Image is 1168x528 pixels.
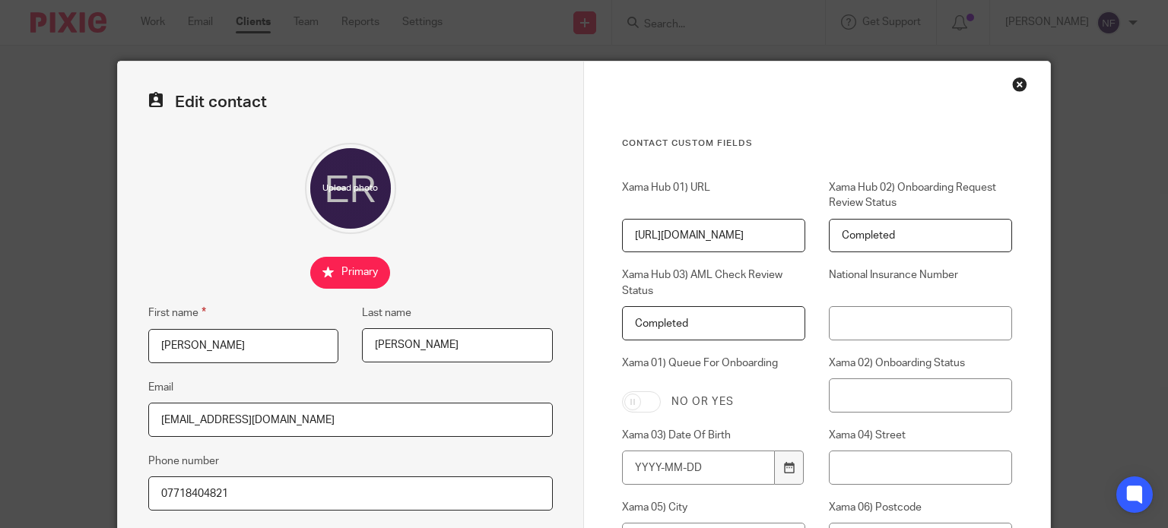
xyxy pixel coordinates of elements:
input: YYYY-MM-DD [622,451,775,485]
label: Xama 04) Street [829,428,1012,443]
label: Xama 03) Date Of Birth [622,428,805,443]
label: Xama 02) Onboarding Status [829,356,1012,371]
label: No or yes [671,394,734,409]
label: Xama Hub 01) URL [622,180,805,211]
label: Xama Hub 03) AML Check Review Status [622,267,805,299]
label: National Insurance Number [829,267,1012,299]
label: Xama 05) City [622,500,805,515]
div: Close this dialog window [1012,77,1027,92]
label: Email [148,380,173,395]
label: Phone number [148,454,219,469]
h2: Edit contact [148,92,553,112]
label: Xama Hub 02) Onboarding Request Review Status [829,180,1012,211]
label: Xama 06) Postcode [829,500,1012,515]
h3: Contact Custom fields [622,138,1012,150]
label: Last name [362,305,411,321]
label: First name [148,304,206,321]
label: Xama 01) Queue For Onboarding [622,356,805,380]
